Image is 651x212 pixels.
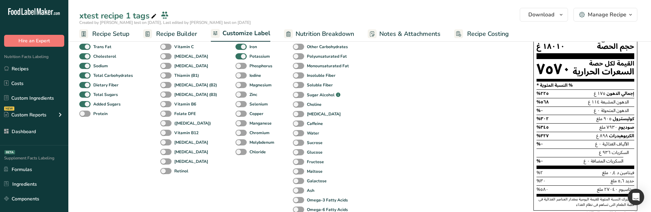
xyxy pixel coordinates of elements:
[156,29,197,39] span: Recipe Builder
[307,72,336,79] b: Insoluble Fiber
[4,150,15,154] div: BETA
[249,130,270,136] b: Chromium
[249,63,272,69] b: Phosphorus
[454,26,509,42] a: Recipe Costing
[249,91,257,98] b: Zinc
[599,123,618,132] span: ٧٩٣٠ ملغ
[211,26,270,42] a: Customize Label
[537,168,543,178] span: ٢%
[143,26,197,42] a: Recipe Builder
[174,158,208,165] b: [MEDICAL_DATA]
[307,178,327,184] b: Galactose
[601,97,629,107] span: الدهون المشبعة
[595,139,601,149] span: ٠ غ
[619,123,634,132] span: صوديوم
[92,29,130,39] span: Recipe Setup
[4,111,46,118] div: Custom Reports
[537,60,571,79] div: ٧٥٧٠
[307,111,341,117] b: [MEDICAL_DATA]
[368,26,440,42] a: Notes & Attachments
[520,8,568,22] button: Download
[591,156,623,166] span: السكريات المضافة
[249,101,268,107] b: Selenium
[597,42,634,51] span: حجم الحصة
[537,106,543,115] span: ٠%
[174,63,208,69] b: [MEDICAL_DATA]
[174,72,199,79] b: Thiamin (B1)
[174,111,196,117] b: Folate DFE
[625,176,634,186] span: حديد
[93,82,119,88] b: Dietary Fiber
[174,91,217,98] b: [MEDICAL_DATA] (B3)
[607,89,634,98] span: إجمالي الدهون
[249,72,261,79] b: Iodine
[528,11,554,19] span: Download
[599,148,611,157] span: ٩٣٦ غ
[307,63,349,69] b: Monounsaturated Fat
[307,101,322,108] b: Choline
[174,130,199,136] b: Vitamin B12
[307,82,333,88] b: Soluble Fiber
[249,120,272,126] b: Manganese
[174,44,194,50] b: Vitamin C
[249,111,263,117] b: Copper
[249,139,274,145] b: Molybdenum
[602,139,629,149] span: الألياف الغذائية
[249,149,266,155] b: Chloride
[307,168,323,174] b: Maltose
[619,185,634,194] span: بوتاسيوم
[93,44,111,50] b: Trans Fat
[284,26,354,42] a: Nutrition Breakdown
[537,176,546,186] span: ٣٠%
[537,123,549,132] span: ٣٤٥%
[249,44,257,50] b: Iron
[584,156,590,166] span: ٠ غ
[307,44,348,50] b: Other Carbohydrates
[79,10,158,22] div: xtest recipe 1 tags
[174,168,188,174] b: Retinol
[537,82,634,90] section: % النسبة المئوية *
[612,148,629,157] span: السكريات
[573,67,634,77] div: السعرات الحرارية
[93,63,108,69] b: Sodium
[174,82,217,88] b: [MEDICAL_DATA] (B2)
[307,53,347,59] b: Polyunsaturated Fat
[613,114,634,124] span: كوليسترول
[609,131,634,141] span: الكربوهيدرات
[596,114,612,124] span: ٩٠٥ ملغ
[93,72,133,79] b: Total Carbohydrates
[174,53,208,59] b: [MEDICAL_DATA]
[307,121,323,127] b: Caffeine
[537,156,543,166] span: ٠%
[573,8,637,22] button: Manage Recipe
[307,197,348,203] b: Omega-3 Fatty Acids
[537,89,549,98] span: ٢٢٥%
[93,91,118,98] b: Total Sugars
[222,29,270,38] span: Customize Label
[4,107,14,111] div: NEW
[174,139,208,145] b: [MEDICAL_DATA]
[379,29,440,39] span: Notes & Attachments
[249,53,270,59] b: Potassium
[537,139,543,149] span: ٠%
[79,26,130,42] a: Recipe Setup
[596,131,608,141] span: ٨٩٨ غ
[602,168,616,178] span: ٠٫٤ ملغ
[307,130,319,136] b: Water
[588,97,600,107] span: ١١٤ غ
[296,29,354,39] span: Nutrition Breakdown
[601,106,629,115] span: الدهون المتحولة
[307,159,324,165] b: Fructose
[249,82,272,88] b: Magnesium
[307,92,335,98] b: Sugar Alcohol
[594,106,600,115] span: ٠ غ
[467,29,509,39] span: Recipe Costing
[174,149,208,155] b: [MEDICAL_DATA]
[537,114,549,124] span: ٣٠٢%
[537,42,565,51] span: ١٨٠١٠ غ
[174,120,211,126] b: ([MEDICAL_DATA])
[174,101,196,107] b: Vitamin B6
[307,149,323,155] b: Glucose
[573,60,634,67] div: القيمة لكل حصة
[79,20,251,25] span: Created by [PERSON_NAME] test on [DATE], Last edited by [PERSON_NAME] test on [DATE]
